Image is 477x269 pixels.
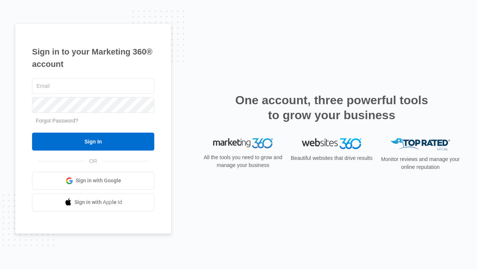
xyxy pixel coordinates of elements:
[32,172,154,190] a: Sign in with Google
[32,46,154,70] h1: Sign in to your Marketing 360® account
[391,138,450,151] img: Top Rated Local
[32,78,154,94] input: Email
[233,93,430,123] h2: One account, three powerful tools to grow your business
[201,154,285,169] p: All the tools you need to grow and manage your business
[32,194,154,211] a: Sign in with Apple Id
[36,118,78,124] a: Forgot Password?
[213,138,273,149] img: Marketing 360
[302,138,361,149] img: Websites 360
[84,157,102,165] span: OR
[32,133,154,151] input: Sign In
[75,198,122,206] span: Sign in with Apple Id
[379,155,462,171] p: Monitor reviews and manage your online reputation
[76,177,121,185] span: Sign in with Google
[290,154,373,162] p: Beautiful websites that drive results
